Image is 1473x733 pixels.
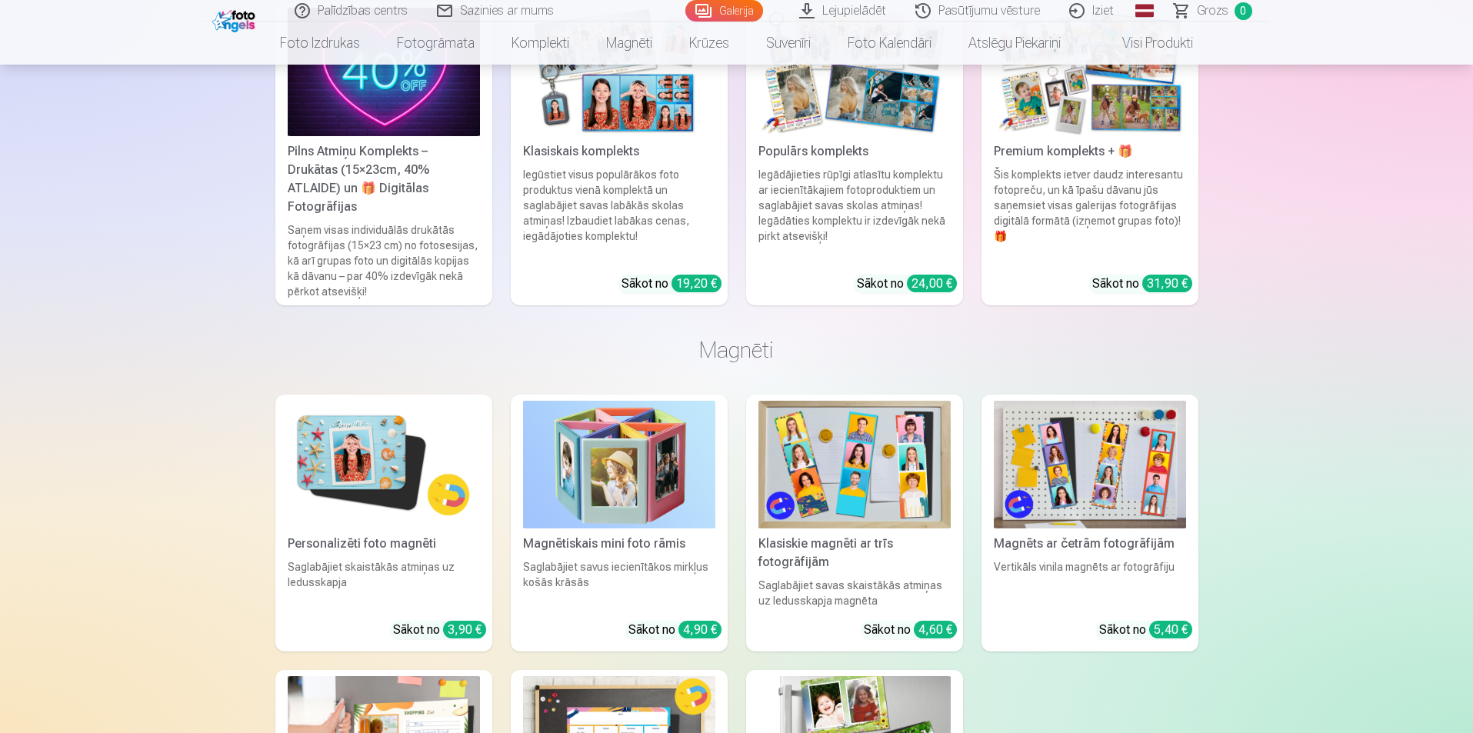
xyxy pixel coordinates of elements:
a: Fotogrāmata [378,22,493,65]
div: Iegūstiet visus populārākos foto produktus vienā komplektā un saglabājiet savas labākās skolas at... [517,167,722,262]
a: Atslēgu piekariņi [950,22,1079,65]
div: Saņem visas individuālās drukātās fotogrāfijas (15×23 cm) no fotosesijas, kā arī grupas foto un d... [282,222,486,299]
div: Magnētiskais mini foto rāmis [517,535,722,553]
div: Saglabājiet skaistākās atmiņas uz ledusskapja [282,559,486,608]
div: Saglabājiet savas skaistākās atmiņas uz ledusskapja magnēta [752,578,957,608]
div: Magnēts ar četrām fotogrāfijām [988,535,1192,553]
div: Sākot no [1092,275,1192,293]
div: Saglabājiet savus iecienītākos mirkļus košās krāsās [517,559,722,608]
img: Klasiskie magnēti ar trīs fotogrāfijām [758,401,951,529]
a: Komplekti [493,22,588,65]
div: Pilns Atmiņu Komplekts – Drukātas (15×23cm, 40% ATLAIDE) un 🎁 Digitālas Fotogrāfijas [282,142,486,216]
a: Premium komplekts + 🎁 Premium komplekts + 🎁Šis komplekts ietver daudz interesantu fotopreču, un k... [981,2,1198,305]
div: 4,60 € [914,621,957,638]
div: Premium komplekts + 🎁 [988,142,1192,161]
img: Populārs komplekts [758,8,951,136]
div: Klasiskais komplekts [517,142,722,161]
div: Populārs komplekts [752,142,957,161]
a: Visi produkti [1079,22,1211,65]
div: 24,00 € [907,275,957,292]
a: Personalizēti foto magnētiPersonalizēti foto magnētiSaglabājiet skaistākās atmiņas uz ledusskapja... [275,395,492,652]
a: Krūzes [671,22,748,65]
img: /fa1 [212,6,259,32]
a: Magnēti [588,22,671,65]
a: Populārs komplektsPopulārs komplektsIegādājieties rūpīgi atlasītu komplektu ar iecienītākajiem fo... [746,2,963,305]
div: 3,90 € [443,621,486,638]
div: 4,90 € [678,621,722,638]
div: Iegādājieties rūpīgi atlasītu komplektu ar iecienītākajiem fotoproduktiem un saglabājiet savas sk... [752,167,957,262]
h3: Magnēti [288,336,1186,364]
img: Personalizēti foto magnēti [288,401,480,529]
div: 5,40 € [1149,621,1192,638]
div: Personalizēti foto magnēti [282,535,486,553]
a: Suvenīri [748,22,829,65]
div: Klasiskie magnēti ar trīs fotogrāfijām [752,535,957,571]
div: Sākot no [857,275,957,293]
div: 19,20 € [672,275,722,292]
div: Sākot no [393,621,486,639]
a: Klasiskais komplektsKlasiskais komplektsIegūstiet visus populārākos foto produktus vienā komplekt... [511,2,728,305]
img: Pilns Atmiņu Komplekts – Drukātas (15×23cm, 40% ATLAIDE) un 🎁 Digitālas Fotogrāfijas [288,8,480,136]
img: Magnēts ar četrām fotogrāfijām [994,401,1186,529]
a: Magnēts ar četrām fotogrāfijāmMagnēts ar četrām fotogrāfijāmVertikāls vinila magnēts ar fotogrāfi... [981,395,1198,652]
span: Grozs [1197,2,1228,20]
div: Sākot no [622,275,722,293]
img: Magnētiskais mini foto rāmis [523,401,715,529]
div: Sākot no [628,621,722,639]
img: Klasiskais komplekts [523,8,715,136]
div: Šis komplekts ietver daudz interesantu fotopreču, un kā īpašu dāvanu jūs saņemsiet visas galerija... [988,167,1192,262]
a: Foto kalendāri [829,22,950,65]
div: Sākot no [864,621,957,639]
a: Pilns Atmiņu Komplekts – Drukātas (15×23cm, 40% ATLAIDE) un 🎁 Digitālas Fotogrāfijas Pilns Atmiņu... [275,2,492,305]
div: 31,90 € [1142,275,1192,292]
img: Premium komplekts + 🎁 [994,8,1186,136]
a: Foto izdrukas [262,22,378,65]
div: Vertikāls vinila magnēts ar fotogrāfiju [988,559,1192,608]
span: 0 [1235,2,1252,20]
div: Sākot no [1099,621,1192,639]
a: Klasiskie magnēti ar trīs fotogrāfijāmKlasiskie magnēti ar trīs fotogrāfijāmSaglabājiet savas ska... [746,395,963,652]
a: Magnētiskais mini foto rāmisMagnētiskais mini foto rāmisSaglabājiet savus iecienītākos mirkļus ko... [511,395,728,652]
